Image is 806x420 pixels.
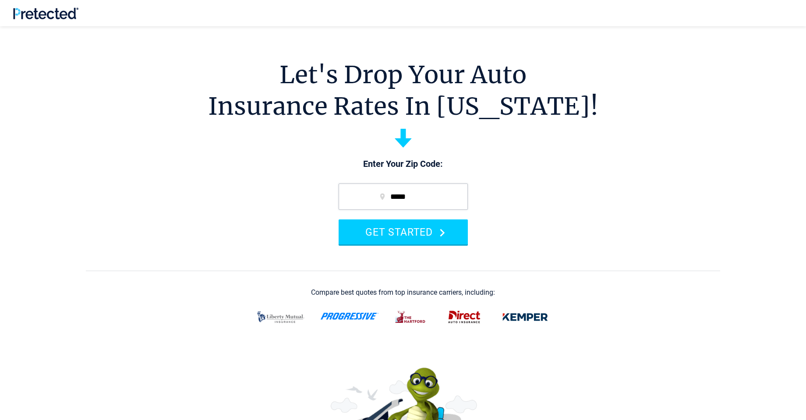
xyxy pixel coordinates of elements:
[339,184,468,210] input: zip code
[311,289,495,296] div: Compare best quotes from top insurance carriers, including:
[330,158,477,170] p: Enter Your Zip Code:
[252,306,310,328] img: liberty
[443,306,486,328] img: direct
[496,306,554,328] img: kemper
[320,313,379,320] img: progressive
[13,7,78,19] img: Pretected Logo
[389,306,432,328] img: thehartford
[208,59,598,122] h1: Let's Drop Your Auto Insurance Rates In [US_STATE]!
[339,219,468,244] button: GET STARTED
